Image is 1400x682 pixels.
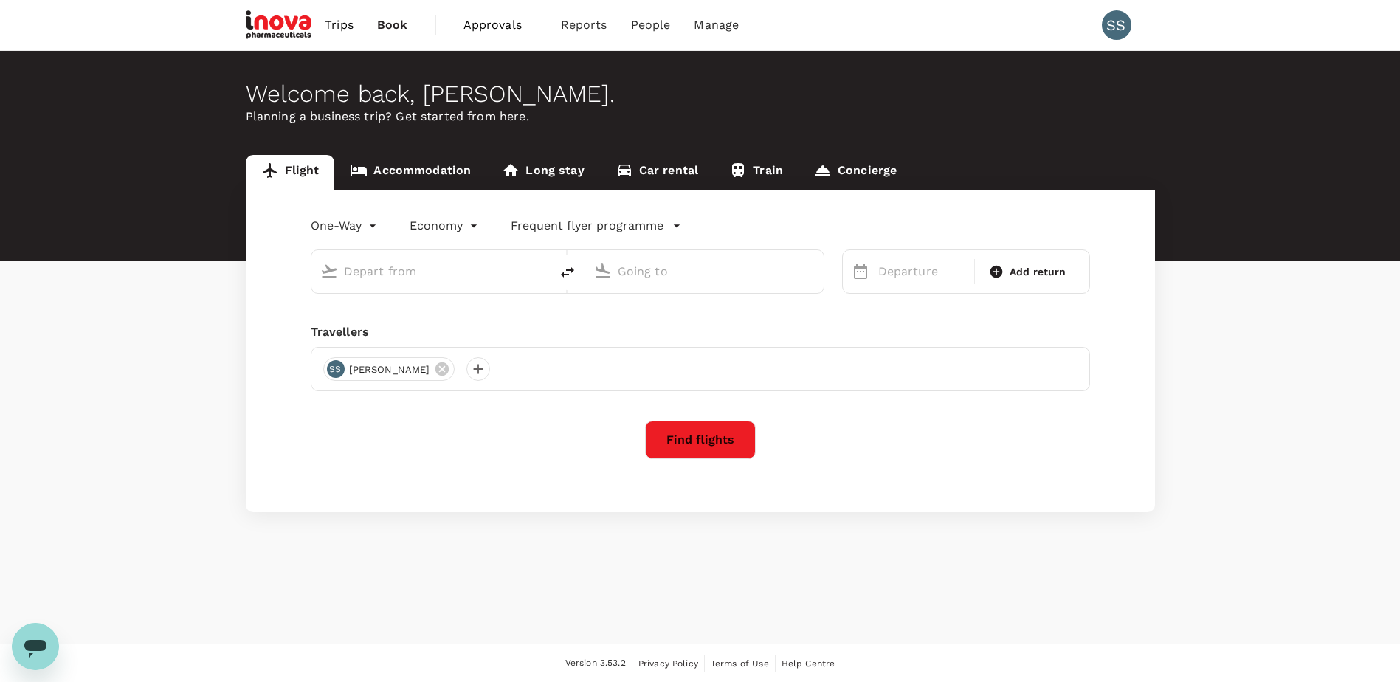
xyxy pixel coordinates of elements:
[782,658,835,669] span: Help Centre
[561,16,607,34] span: Reports
[325,16,354,34] span: Trips
[550,255,585,290] button: delete
[799,155,912,190] a: Concierge
[631,16,671,34] span: People
[246,108,1155,125] p: Planning a business trip? Get started from here.
[782,655,835,672] a: Help Centre
[246,155,335,190] a: Flight
[463,16,537,34] span: Approvals
[1102,10,1131,40] div: SS
[618,260,793,283] input: Going to
[694,16,739,34] span: Manage
[711,655,769,672] a: Terms of Use
[645,421,756,459] button: Find flights
[246,9,314,41] img: iNova Pharmaceuticals
[344,260,519,283] input: Depart from
[565,656,626,671] span: Version 3.53.2
[1010,264,1066,280] span: Add return
[327,360,345,378] div: SS
[311,214,380,238] div: One-Way
[711,658,769,669] span: Terms of Use
[334,155,486,190] a: Accommodation
[638,658,698,669] span: Privacy Policy
[813,269,816,272] button: Open
[714,155,799,190] a: Train
[539,269,542,272] button: Open
[878,263,966,280] p: Departure
[246,80,1155,108] div: Welcome back , [PERSON_NAME] .
[12,623,59,670] iframe: Button to launch messaging window
[410,214,481,238] div: Economy
[323,357,455,381] div: SS[PERSON_NAME]
[311,323,1090,341] div: Travellers
[638,655,698,672] a: Privacy Policy
[486,155,599,190] a: Long stay
[377,16,408,34] span: Book
[340,362,439,377] span: [PERSON_NAME]
[511,217,681,235] button: Frequent flyer programme
[600,155,714,190] a: Car rental
[511,217,663,235] p: Frequent flyer programme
